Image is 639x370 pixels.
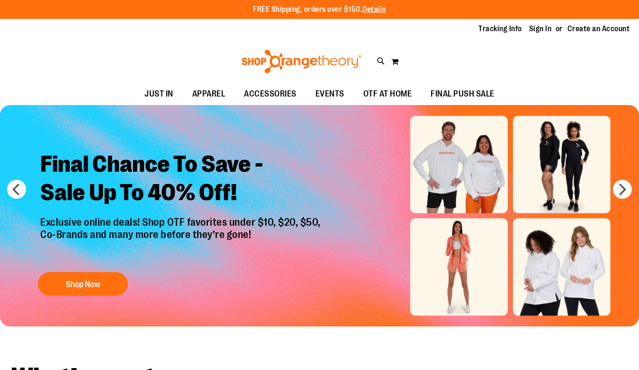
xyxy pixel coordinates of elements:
[192,83,225,105] span: APPAREL
[362,5,386,14] a: Details
[144,83,173,105] span: JUST IN
[33,143,330,300] a: Final Chance To Save -Sale Up To 40% Off! Exclusive online deals! Shop OTF favorites under $10, $...
[306,83,354,105] a: EVENTS
[529,24,552,34] a: Sign In
[354,83,422,105] a: OTF AT HOME
[7,180,26,199] button: prev
[363,83,412,105] span: OTF AT HOME
[234,83,306,105] a: ACCESSORIES
[431,83,495,105] span: FINAL PUSH SALE
[240,50,363,73] img: Shop Orangetheory
[315,83,344,105] span: EVENTS
[613,180,632,199] button: next
[478,24,522,34] a: Tracking Info
[135,83,183,105] a: JUST IN
[38,272,128,296] button: Shop Now
[567,24,630,34] a: Create an Account
[33,143,330,216] h2: Final Chance To Save - Sale Up To 40% Off!
[183,83,235,105] a: APPAREL
[244,83,297,105] span: ACCESSORIES
[33,216,330,263] p: Exclusive online deals! Shop OTF favorites under $10, $20, $50, Co-Brands and many more before th...
[253,4,386,15] p: FREE Shipping, orders over $150.
[421,83,504,105] a: FINAL PUSH SALE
